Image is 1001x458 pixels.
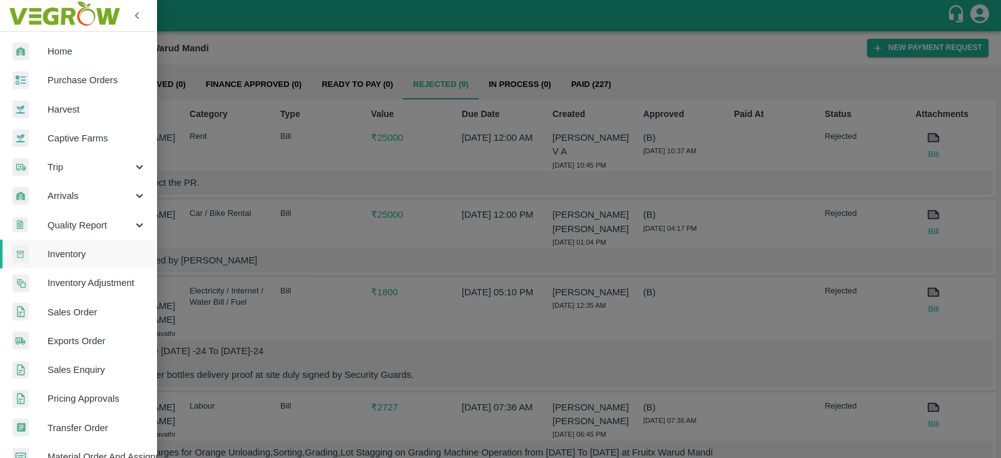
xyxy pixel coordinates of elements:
[48,421,146,435] span: Transfer Order
[13,43,29,61] img: whArrival
[13,187,29,205] img: whArrival
[48,305,146,319] span: Sales Order
[48,73,146,87] span: Purchase Orders
[48,103,146,116] span: Harvest
[13,419,29,437] img: whTransfer
[48,363,146,377] span: Sales Enquiry
[13,129,29,148] img: harvest
[13,245,29,263] img: whInventory
[48,189,133,203] span: Arrivals
[13,158,29,176] img: delivery
[48,160,133,174] span: Trip
[48,44,146,58] span: Home
[13,332,29,350] img: shipments
[48,392,146,405] span: Pricing Approvals
[13,361,29,379] img: sales
[48,276,146,290] span: Inventory Adjustment
[13,71,29,89] img: reciept
[13,390,29,408] img: sales
[13,274,29,292] img: inventory
[48,218,133,232] span: Quality Report
[48,131,146,145] span: Captive Farms
[13,100,29,119] img: harvest
[13,303,29,321] img: sales
[13,217,28,233] img: qualityReport
[48,247,146,261] span: Inventory
[48,334,146,348] span: Exports Order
